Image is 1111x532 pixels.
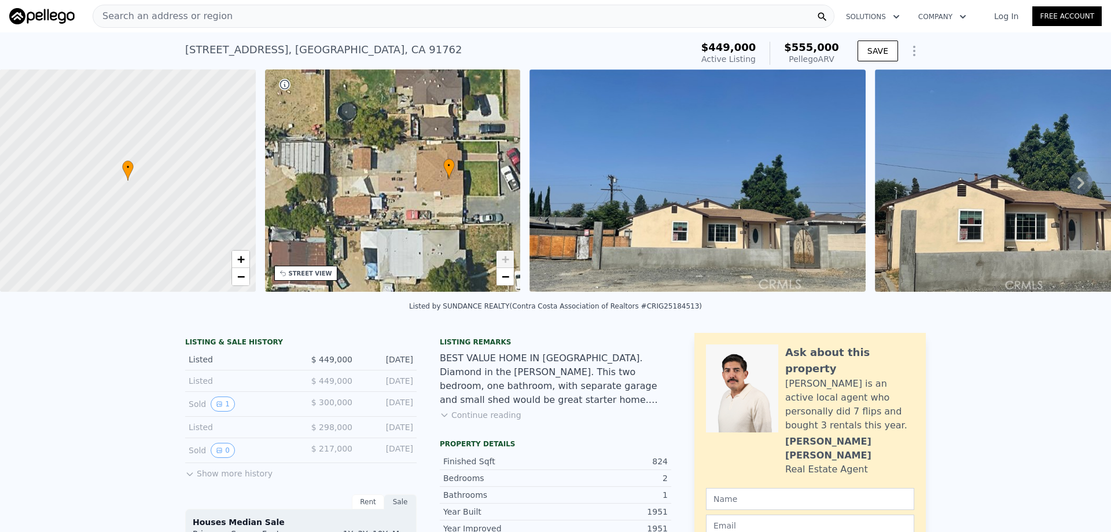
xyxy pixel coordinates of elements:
div: Sale [384,494,417,509]
a: Log In [980,10,1032,22]
div: 1951 [555,506,668,518]
button: Solutions [837,6,909,27]
input: Name [706,488,914,510]
div: 2 [555,472,668,484]
div: Sold [189,397,292,412]
span: $ 300,000 [311,398,352,407]
div: Year Built [443,506,555,518]
span: Active Listing [701,54,756,64]
button: SAVE [858,41,898,61]
span: $ 449,000 [311,376,352,386]
img: Pellego [9,8,75,24]
button: Show more history [185,463,273,479]
div: 824 [555,456,668,467]
span: − [502,269,509,284]
span: $449,000 [701,41,756,53]
span: • [122,162,134,173]
div: Finished Sqft [443,456,555,467]
div: LISTING & SALE HISTORY [185,337,417,349]
div: Real Estate Agent [785,463,868,476]
div: Listed by SUNDANCE REALTY (Contra Costa Association of Realtors #CRIG25184513) [409,302,702,310]
span: $ 217,000 [311,444,352,453]
span: + [502,252,509,266]
div: Listed [189,354,292,365]
a: Zoom out [496,268,514,285]
span: − [237,269,244,284]
span: Search an address or region [93,9,233,23]
span: $ 449,000 [311,355,352,364]
span: $555,000 [784,41,839,53]
div: [STREET_ADDRESS] , [GEOGRAPHIC_DATA] , CA 91762 [185,42,462,58]
div: • [122,160,134,181]
div: [DATE] [362,397,413,412]
a: Zoom in [232,251,249,268]
button: Show Options [903,39,926,63]
div: Listing remarks [440,337,671,347]
button: Company [909,6,976,27]
a: Free Account [1032,6,1102,26]
a: Zoom out [232,268,249,285]
button: View historical data [211,443,235,458]
div: Pellego ARV [784,53,839,65]
div: 1 [555,489,668,501]
div: BEST VALUE HOME IN [GEOGRAPHIC_DATA]. Diamond in the [PERSON_NAME]. This two bedroom, one bathroo... [440,351,671,407]
div: Bedrooms [443,472,555,484]
div: Listed [189,375,292,387]
div: • [443,159,455,179]
button: View historical data [211,397,235,412]
div: Rent [352,494,384,509]
div: STREET VIEW [289,269,332,278]
div: Property details [440,439,671,449]
div: [PERSON_NAME] is an active local agent who personally did 7 flips and bought 3 rentals this year. [785,377,914,432]
button: Continue reading [440,409,521,421]
div: [DATE] [362,375,413,387]
div: Listed [189,421,292,433]
div: Ask about this property [785,344,914,377]
div: Sold [189,443,292,458]
span: + [237,252,244,266]
div: [DATE] [362,354,413,365]
span: $ 298,000 [311,423,352,432]
span: • [443,160,455,171]
div: Bathrooms [443,489,555,501]
div: [DATE] [362,443,413,458]
div: Houses Median Sale [193,516,409,528]
div: [DATE] [362,421,413,433]
div: [PERSON_NAME] [PERSON_NAME] [785,435,914,463]
a: Zoom in [496,251,514,268]
img: Sale: 167481253 Parcel: 13902125 [529,69,866,292]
